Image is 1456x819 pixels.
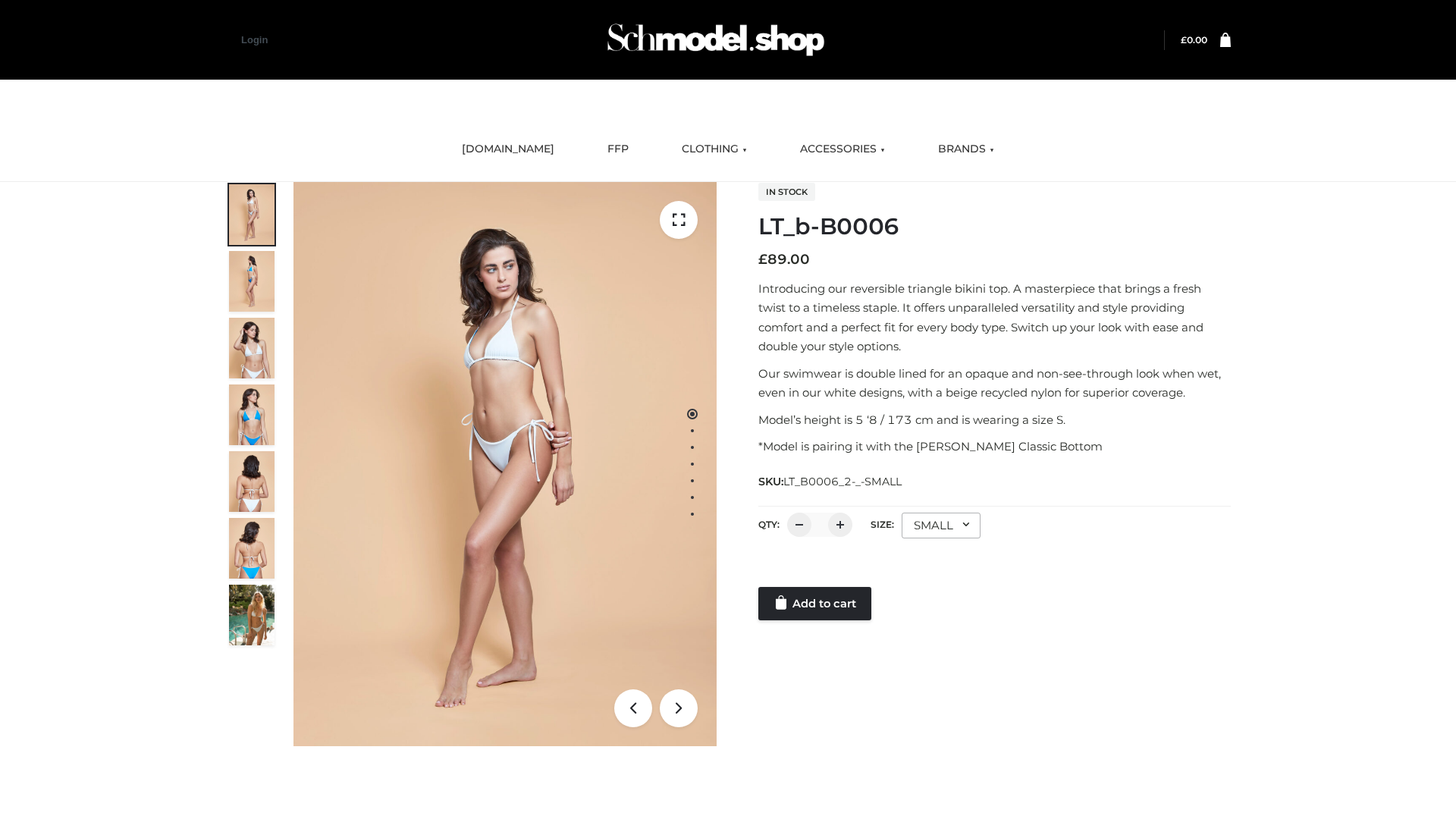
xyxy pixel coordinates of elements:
[229,318,275,378] img: ArielClassicBikiniTop_CloudNine_AzureSky_OW114ECO_3-scaled.jpg
[758,437,1231,457] p: *Model is pairing it with the [PERSON_NAME] Classic Bottom
[783,475,902,488] span: LT_B0006_2-_-SMALL
[1181,34,1187,45] span: £
[927,133,1006,166] a: BRANDS
[758,410,1231,430] p: Model’s height is 5 ‘8 / 173 cm and is wearing a size S.
[1181,34,1207,45] bdi: 0.00
[450,133,566,166] a: [DOMAIN_NAME]
[670,133,758,166] a: CLOTHING
[1181,34,1207,45] a: £0.00
[758,519,780,530] label: QTY:
[789,133,896,166] a: ACCESSORIES
[758,587,871,620] a: Add to cart
[596,133,640,166] a: FFP
[758,364,1231,403] p: Our swimwear is double lined for an opaque and non-see-through look when wet, even in our white d...
[758,251,767,268] span: £
[229,184,275,245] img: ArielClassicBikiniTop_CloudNine_AzureSky_OW114ECO_1-scaled.jpg
[602,10,830,70] img: Schmodel Admin 964
[902,513,981,538] div: SMALL
[871,519,894,530] label: Size:
[758,472,903,491] span: SKU:
[241,34,268,45] a: Login
[229,518,275,579] img: ArielClassicBikiniTop_CloudNine_AzureSky_OW114ECO_8-scaled.jpg
[293,182,717,746] img: ArielClassicBikiniTop_CloudNine_AzureSky_OW114ECO_1
[229,251,275,312] img: ArielClassicBikiniTop_CloudNine_AzureSky_OW114ECO_2-scaled.jpg
[229,384,275,445] img: ArielClassicBikiniTop_CloudNine_AzureSky_OW114ECO_4-scaled.jpg
[229,451,275,512] img: ArielClassicBikiniTop_CloudNine_AzureSky_OW114ECO_7-scaled.jpg
[758,183,815,201] span: In stock
[758,213,1231,240] h1: LT_b-B0006
[229,585,275,645] img: Arieltop_CloudNine_AzureSky2.jpg
[758,279,1231,356] p: Introducing our reversible triangle bikini top. A masterpiece that brings a fresh twist to a time...
[758,251,810,268] bdi: 89.00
